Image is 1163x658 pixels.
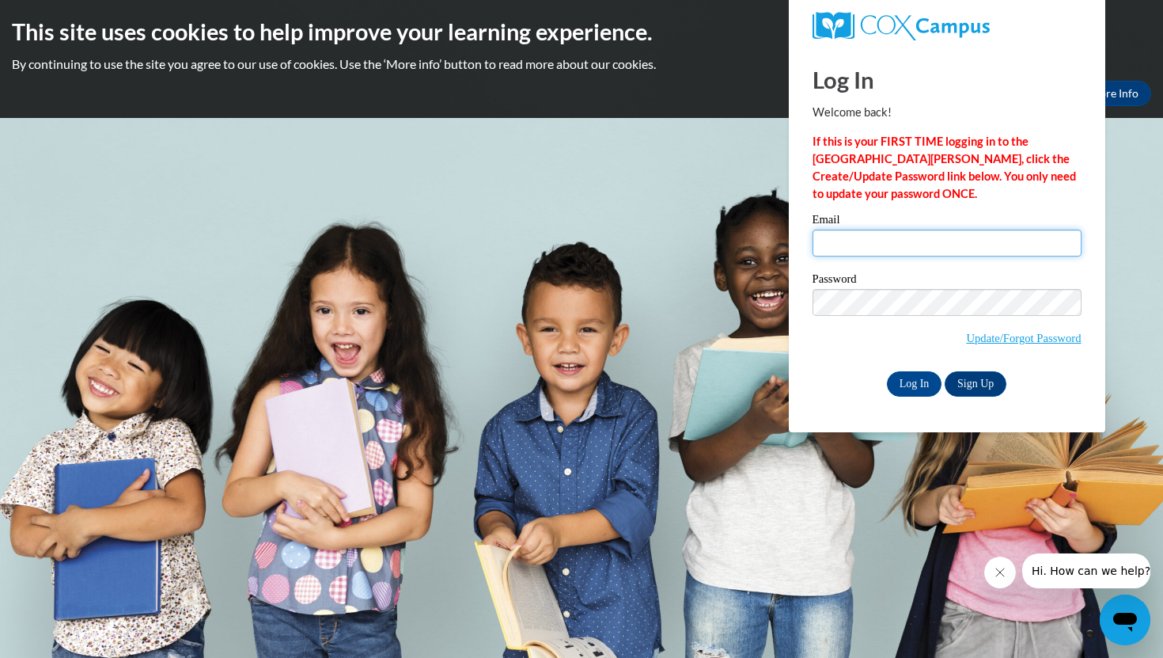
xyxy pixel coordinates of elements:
label: Password [813,273,1082,289]
img: COX Campus [813,12,990,40]
p: Welcome back! [813,104,1082,121]
iframe: Button to launch messaging window [1100,595,1150,645]
a: Update/Forgot Password [966,332,1081,344]
a: COX Campus [813,12,1082,40]
input: Log In [887,371,942,397]
iframe: Message from company [1022,553,1150,588]
strong: If this is your FIRST TIME logging in to the [GEOGRAPHIC_DATA][PERSON_NAME], click the Create/Upd... [813,135,1076,200]
h2: This site uses cookies to help improve your learning experience. [12,16,1151,48]
h1: Log In [813,63,1082,96]
p: By continuing to use the site you agree to our use of cookies. Use the ‘More info’ button to read... [12,55,1151,73]
iframe: Close message [984,557,1016,588]
a: Sign Up [945,371,1006,397]
a: More Info [1077,81,1151,106]
label: Email [813,214,1082,230]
